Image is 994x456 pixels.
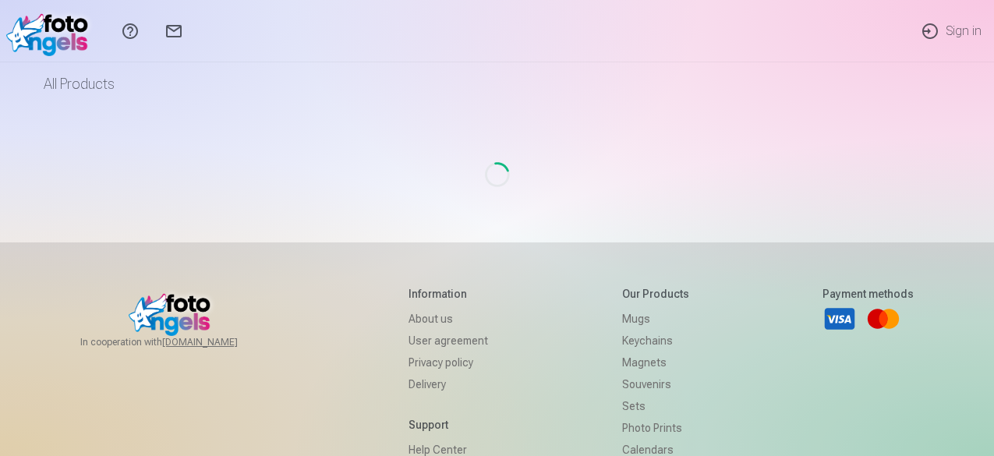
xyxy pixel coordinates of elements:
[409,373,488,395] a: Delivery
[622,395,689,417] a: Sets
[409,417,488,433] h5: Support
[409,352,488,373] a: Privacy policy
[409,308,488,330] a: About us
[822,286,914,302] h5: Payment methods
[80,336,275,348] span: In cooperation with
[6,6,96,56] img: /v1
[866,302,900,336] a: Mastercard
[822,302,857,336] a: Visa
[622,330,689,352] a: Keychains
[622,417,689,439] a: Photo prints
[622,373,689,395] a: Souvenirs
[409,330,488,352] a: User agreement
[162,336,275,348] a: [DOMAIN_NAME]
[409,286,488,302] h5: Information
[622,286,689,302] h5: Our products
[622,308,689,330] a: Mugs
[622,352,689,373] a: Magnets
